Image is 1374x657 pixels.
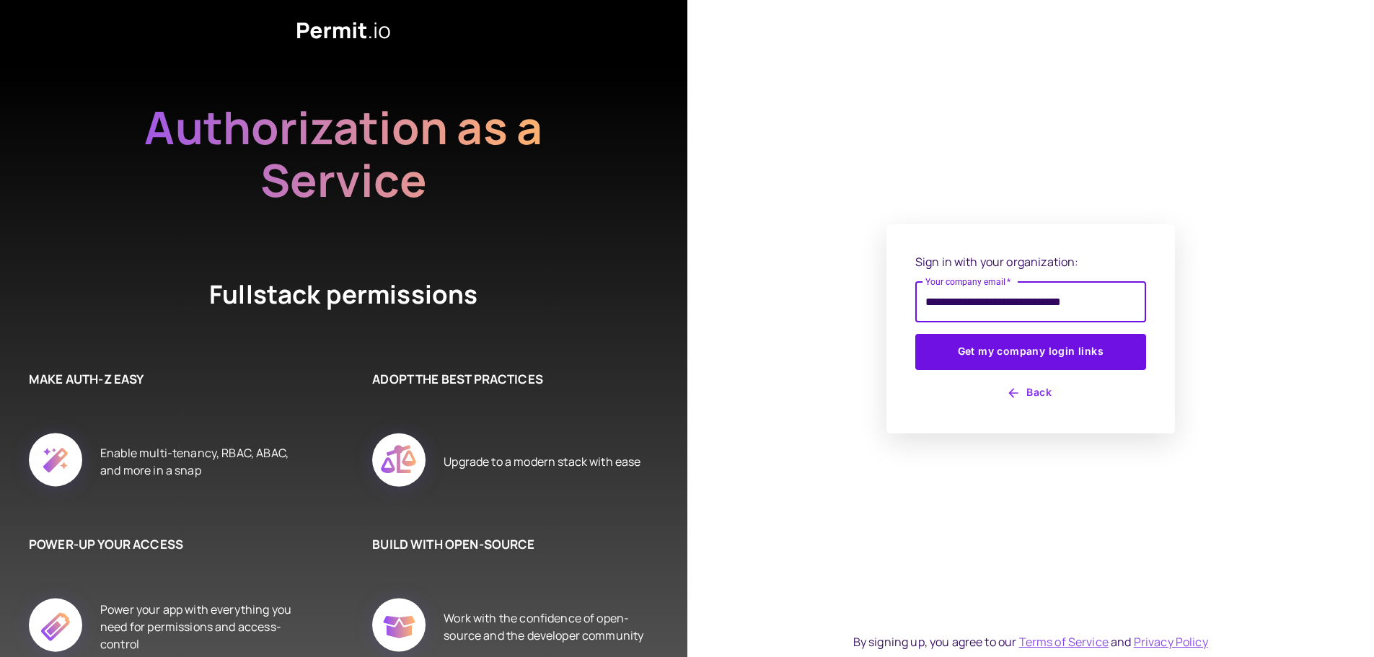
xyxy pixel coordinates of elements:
[372,535,643,554] h6: BUILD WITH OPEN-SOURCE
[915,382,1146,405] button: Back
[915,334,1146,370] button: Get my company login links
[100,417,300,506] div: Enable multi-tenancy, RBAC, ABAC, and more in a snap
[1019,634,1109,650] a: Terms of Service
[1134,634,1208,650] a: Privacy Policy
[915,253,1146,270] p: Sign in with your organization:
[29,370,300,389] h6: MAKE AUTH-Z EASY
[925,275,1011,288] label: Your company email
[98,101,589,206] h2: Authorization as a Service
[853,633,1208,651] div: By signing up, you agree to our and
[372,370,643,389] h6: ADOPT THE BEST PRACTICES
[29,535,300,554] h6: POWER-UP YOUR ACCESS
[444,417,640,506] div: Upgrade to a modern stack with ease
[156,277,531,312] h4: Fullstack permissions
